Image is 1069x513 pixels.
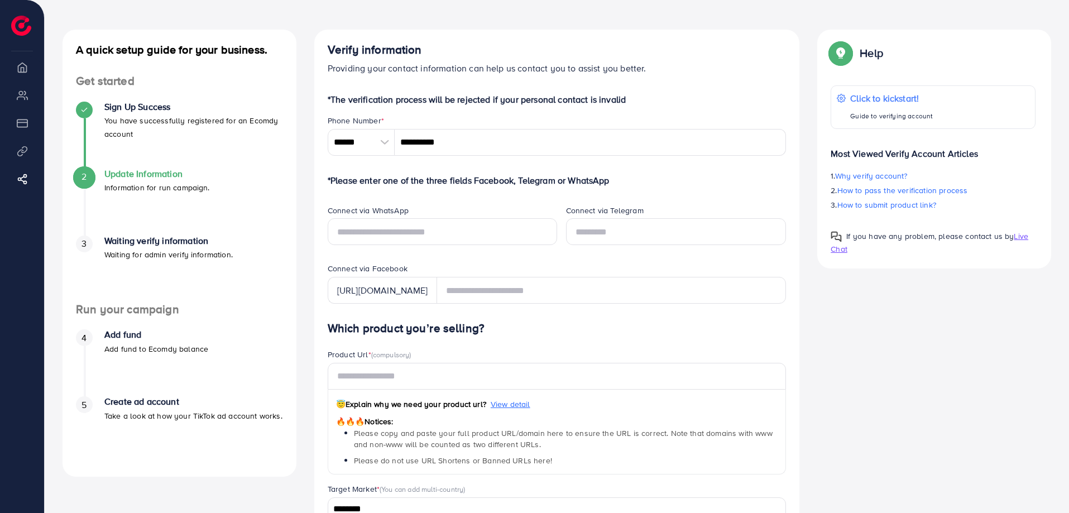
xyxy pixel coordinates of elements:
p: Information for run campaign. [104,181,210,194]
span: 3 [82,237,87,250]
span: View detail [491,399,530,410]
p: Providing your contact information can help us contact you to assist you better. [328,61,787,75]
p: Guide to verifying account [850,109,933,123]
p: Take a look at how your TikTok ad account works. [104,409,282,423]
label: Product Url [328,349,411,360]
img: logo [11,16,31,36]
h4: Update Information [104,169,210,179]
p: Waiting for admin verify information. [104,248,233,261]
p: Most Viewed Verify Account Articles [831,138,1036,160]
span: How to submit product link? [837,199,936,210]
label: Phone Number [328,115,384,126]
h4: Waiting verify information [104,236,233,246]
span: Please do not use URL Shortens or Banned URLs here! [354,455,552,466]
h4: Add fund [104,329,208,340]
label: Target Market [328,483,466,495]
h4: Sign Up Success [104,102,283,112]
span: (compulsory) [371,349,411,359]
span: (You can add multi-country) [380,484,465,494]
span: If you have any problem, please contact us by [846,231,1014,242]
li: Sign Up Success [63,102,296,169]
span: 2 [82,170,87,183]
p: Click to kickstart! [850,92,933,105]
h4: Create ad account [104,396,282,407]
p: Add fund to Ecomdy balance [104,342,208,356]
span: Notices: [336,416,394,427]
span: 5 [82,399,87,411]
h4: Run your campaign [63,303,296,317]
p: 2. [831,184,1036,197]
iframe: Chat [1022,463,1061,505]
li: Add fund [63,329,296,396]
label: Connect via WhatsApp [328,205,409,216]
span: Please copy and paste your full product URL/domain here to ensure the URL is correct. Note that d... [354,428,773,450]
label: Connect via Telegram [566,205,644,216]
p: 3. [831,198,1036,212]
p: *The verification process will be rejected if your personal contact is invalid [328,93,787,106]
h4: Get started [63,74,296,88]
label: Connect via Facebook [328,263,408,274]
span: 😇 [336,399,346,410]
p: You have successfully registered for an Ecomdy account [104,114,283,141]
li: Update Information [63,169,296,236]
h4: Verify information [328,43,787,57]
h4: Which product you’re selling? [328,322,787,335]
span: How to pass the verification process [837,185,968,196]
li: Waiting verify information [63,236,296,303]
li: Create ad account [63,396,296,463]
h4: A quick setup guide for your business. [63,43,296,56]
img: Popup guide [831,43,851,63]
span: Explain why we need your product url? [336,399,486,410]
p: *Please enter one of the three fields Facebook, Telegram or WhatsApp [328,174,787,187]
p: 1. [831,169,1036,183]
span: 🔥🔥🔥 [336,416,365,427]
p: Help [860,46,883,60]
span: Why verify account? [835,170,908,181]
span: 4 [82,332,87,344]
img: Popup guide [831,231,842,242]
div: [URL][DOMAIN_NAME] [328,277,437,304]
